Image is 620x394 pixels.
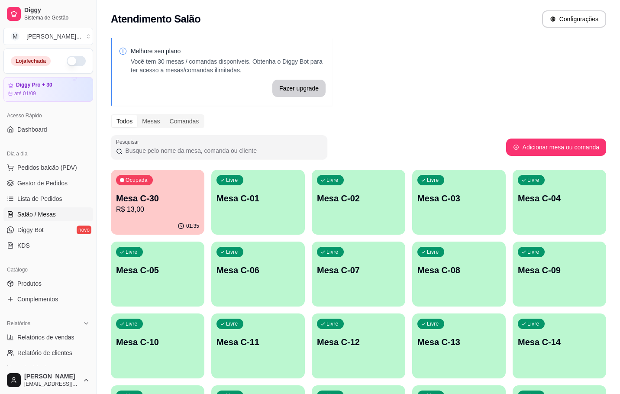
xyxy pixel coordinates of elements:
[3,370,93,391] button: [PERSON_NAME][EMAIL_ADDRESS][DOMAIN_NAME]
[3,223,93,237] a: Diggy Botnovo
[427,249,439,255] p: Livre
[427,320,439,327] p: Livre
[3,292,93,306] a: Complementos
[527,320,539,327] p: Livre
[11,56,51,66] div: Loja fechada
[3,147,93,161] div: Dia a dia
[3,239,93,252] a: KDS
[3,192,93,206] a: Lista de Pedidos
[326,320,339,327] p: Livre
[17,241,30,250] span: KDS
[116,264,199,276] p: Mesa C-05
[312,170,405,235] button: LivreMesa C-02
[317,192,400,204] p: Mesa C-02
[513,313,606,378] button: LivreMesa C-14
[527,249,539,255] p: Livre
[11,32,19,41] span: M
[216,264,300,276] p: Mesa C-06
[417,336,501,348] p: Mesa C-13
[123,146,322,155] input: Pesquisar
[3,28,93,45] button: Select a team
[312,242,405,307] button: LivreMesa C-07
[3,176,93,190] a: Gestor de Pedidos
[3,362,93,375] a: Relatório de mesas
[211,242,305,307] button: LivreMesa C-06
[17,364,70,373] span: Relatório de mesas
[111,12,200,26] h2: Atendimento Salão
[326,177,339,184] p: Livre
[412,170,506,235] button: LivreMesa C-03
[317,264,400,276] p: Mesa C-07
[417,264,501,276] p: Mesa C-08
[211,313,305,378] button: LivreMesa C-11
[216,192,300,204] p: Mesa C-01
[24,14,90,21] span: Sistema de Gestão
[17,163,77,172] span: Pedidos balcão (PDV)
[131,57,326,74] p: Você tem 30 mesas / comandas disponíveis. Obtenha o Diggy Bot para ter acesso a mesas/comandas il...
[506,139,606,156] button: Adicionar mesa ou comanda
[17,295,58,304] span: Complementos
[24,6,90,14] span: Diggy
[3,3,93,24] a: DiggySistema de Gestão
[518,264,601,276] p: Mesa C-09
[24,373,79,381] span: [PERSON_NAME]
[67,56,86,66] button: Alterar Status
[3,123,93,136] a: Dashboard
[518,336,601,348] p: Mesa C-14
[17,333,74,342] span: Relatórios de vendas
[3,109,93,123] div: Acesso Rápido
[3,330,93,344] a: Relatórios de vendas
[417,192,501,204] p: Mesa C-03
[17,194,62,203] span: Lista de Pedidos
[326,249,339,255] p: Livre
[116,192,199,204] p: Mesa C-30
[131,47,326,55] p: Melhore seu plano
[226,177,238,184] p: Livre
[14,90,36,97] article: até 01/09
[126,249,138,255] p: Livre
[412,313,506,378] button: LivreMesa C-13
[518,192,601,204] p: Mesa C-04
[226,249,238,255] p: Livre
[186,223,199,229] p: 01:35
[3,346,93,360] a: Relatório de clientes
[137,115,165,127] div: Mesas
[17,349,72,357] span: Relatório de clientes
[317,336,400,348] p: Mesa C-12
[26,32,81,41] div: [PERSON_NAME] ...
[3,207,93,221] a: Salão / Mesas
[16,82,52,88] article: Diggy Pro + 30
[3,277,93,291] a: Produtos
[542,10,606,28] button: Configurações
[111,170,204,235] button: OcupadaMesa C-30R$ 13,0001:35
[111,313,204,378] button: LivreMesa C-10
[17,279,42,288] span: Produtos
[112,115,137,127] div: Todos
[17,125,47,134] span: Dashboard
[126,320,138,327] p: Livre
[513,242,606,307] button: LivreMesa C-09
[513,170,606,235] button: LivreMesa C-04
[3,161,93,174] button: Pedidos balcão (PDV)
[3,77,93,102] a: Diggy Pro + 30até 01/09
[126,177,148,184] p: Ocupada
[216,336,300,348] p: Mesa C-11
[165,115,204,127] div: Comandas
[17,210,56,219] span: Salão / Mesas
[116,336,199,348] p: Mesa C-10
[272,80,326,97] button: Fazer upgrade
[24,381,79,388] span: [EMAIL_ADDRESS][DOMAIN_NAME]
[7,320,30,327] span: Relatórios
[527,177,539,184] p: Livre
[17,226,44,234] span: Diggy Bot
[116,138,142,145] label: Pesquisar
[111,242,204,307] button: LivreMesa C-05
[116,204,199,215] p: R$ 13,00
[226,320,238,327] p: Livre
[427,177,439,184] p: Livre
[3,263,93,277] div: Catálogo
[412,242,506,307] button: LivreMesa C-08
[17,179,68,187] span: Gestor de Pedidos
[312,313,405,378] button: LivreMesa C-12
